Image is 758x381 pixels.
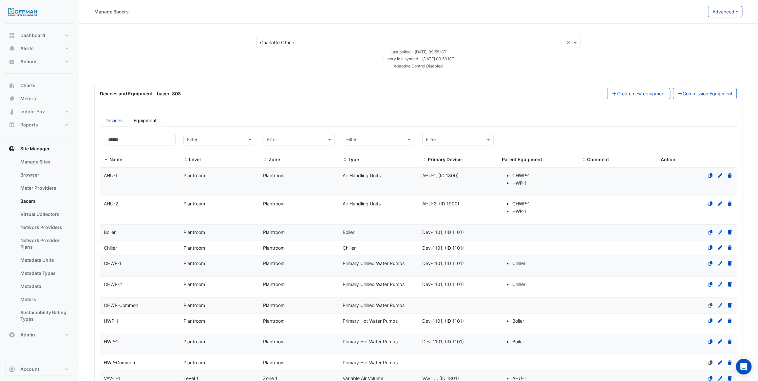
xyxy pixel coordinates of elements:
app-icon: Alerts [9,45,15,52]
a: Clone Equipment [708,229,713,235]
li: HWP-1 [512,180,573,187]
a: Clone Equipment [708,201,713,206]
button: Actions [5,55,73,68]
span: Boiler [343,229,354,235]
a: Virtual Collectors [15,208,73,221]
span: Plantroom [263,339,285,344]
div: Open Intercom Messenger [736,359,751,374]
button: Account [5,363,73,376]
span: Action [661,157,675,162]
a: Network Providers [15,221,73,234]
span: Boiler [104,229,116,235]
span: Parent Equipment [502,157,542,162]
span: Dev-1101, (ID 1101) [422,245,464,251]
a: Meter Providers [15,181,73,195]
a: Delete [727,281,733,287]
a: Edit [717,375,723,381]
span: Comment [587,157,609,162]
span: Air Handling Units [343,173,381,178]
a: Edit [717,318,723,324]
a: Edit [717,260,723,266]
a: Devices [100,114,128,127]
button: Meters [5,92,73,105]
span: Plantroom [263,360,285,365]
span: Plantroom [263,318,285,324]
span: Primary Hot Water Pumps [343,318,398,324]
span: Primary Hot Water Pumps [343,339,398,344]
li: Boiler [512,338,573,346]
a: Edit [717,281,723,287]
span: Actions [20,58,38,65]
span: CHWP-1 [104,260,122,266]
span: CHWP-2 [104,281,122,287]
li: Chiller [512,281,573,288]
span: Name [104,157,108,162]
a: Clone Equipment [708,318,713,324]
span: AHU-1, (ID 1800) [422,173,459,178]
span: VAV 1.1, (ID 1801) [422,375,459,381]
span: Variable Air Volume [343,375,383,381]
span: Primary Chilled Water Pumps [343,260,405,266]
span: Plantroom [183,281,205,287]
a: Delete [727,201,733,206]
a: Browser [15,168,73,181]
div: Manage Bacers [94,8,129,15]
span: CHWP-Common [104,302,138,308]
span: Plantroom [183,201,205,206]
a: Delete [727,339,733,344]
a: Edit [717,229,723,235]
img: Company Logo [8,5,37,18]
span: Plantroom [183,318,205,324]
a: Clone Equipment [708,375,713,381]
a: Delete [727,229,733,235]
span: Plantroom [183,245,205,251]
a: Bacers [15,195,73,208]
li: Boiler [512,317,573,325]
span: Plantroom [263,173,285,178]
small: Adaptive Control Disabled [394,64,443,68]
a: Delete [727,375,733,381]
a: Clone Equipment [708,245,713,251]
span: Plantroom [263,245,285,251]
span: Charts [20,82,35,89]
span: Name [109,157,122,162]
small: Tue 02-Sep-2025 04:55 EDT [390,49,446,54]
span: Primary Device [422,157,427,162]
button: Indoor Env [5,105,73,118]
span: Meters [20,95,36,102]
a: Metadata [15,280,73,293]
button: Site Manager [5,142,73,155]
a: Sustainability Rating Types [15,306,73,326]
span: Plantroom [183,229,205,235]
button: Reports [5,118,73,131]
li: HWP-1 [512,208,573,215]
app-icon: Meters [9,95,15,102]
a: Delete [727,260,733,266]
span: HWP-Common [104,360,135,365]
span: Zone [263,157,268,162]
button: Advanced [708,6,742,17]
span: HWP-1 [104,318,118,324]
span: Indoor Env [20,108,45,115]
a: Metadata Types [15,267,73,280]
a: Clone Equipment [708,281,713,287]
app-icon: Indoor Env [9,108,15,115]
span: Plantroom [183,260,205,266]
span: Dev-1101, (ID 1101) [422,229,464,235]
span: Primary Device [428,157,462,162]
span: Dev-1101, (ID 1101) [422,281,464,287]
span: AHU-2 [104,201,118,206]
a: No primary device defined [708,360,713,365]
app-icon: Dashboard [9,32,15,39]
a: No primary device defined [708,302,713,308]
div: Devices and Equipment - bacer-808 [96,90,603,97]
a: Edit [717,173,723,178]
a: Delete [727,302,733,308]
a: Edit [717,245,723,251]
div: Site Manager [5,155,73,328]
button: Admin [5,328,73,341]
a: Delete [727,360,733,365]
small: Tue 02-Sep-2025 04:50 EDT [383,56,454,61]
span: Plantroom [263,302,285,308]
a: Edit [717,201,723,206]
